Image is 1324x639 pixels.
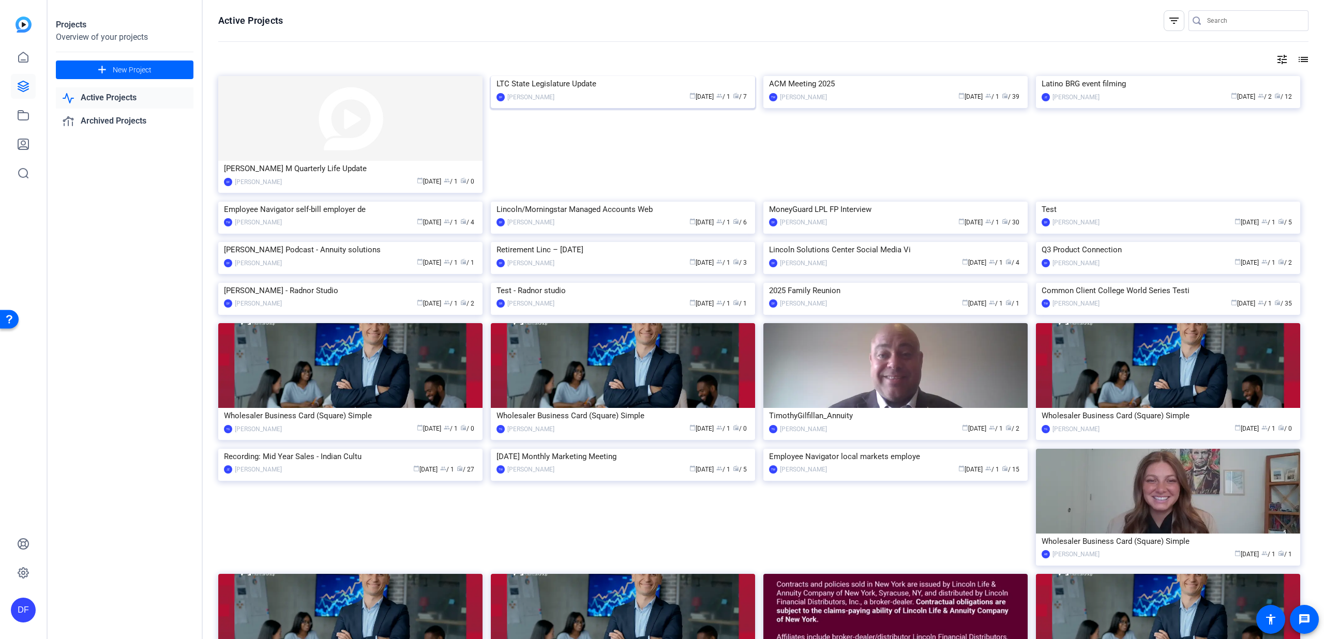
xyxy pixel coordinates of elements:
span: calendar_today [1235,218,1241,224]
div: Wholesaler Business Card (Square) Simple [496,408,749,423]
span: [DATE] [1235,425,1259,432]
span: [DATE] [1231,93,1255,100]
div: [PERSON_NAME] [780,298,827,309]
div: Wholesaler Business Card (Square) Simple [1042,408,1295,423]
div: Test [1042,202,1295,217]
span: / 1 [716,300,730,307]
span: / 2 [1258,93,1272,100]
span: radio [1278,424,1284,431]
span: radio [1274,299,1281,306]
div: TW [496,465,505,474]
div: ACM Meeting 2025 [769,76,1022,92]
span: radio [733,258,739,265]
div: TW [1042,299,1050,308]
div: [PERSON_NAME] - Radnor Studio [224,283,477,298]
span: / 1 [1278,551,1292,558]
div: DF [11,598,36,622]
div: [PERSON_NAME] [235,464,282,475]
span: / 0 [460,178,474,185]
span: / 1 [985,466,999,473]
span: [DATE] [962,259,986,266]
div: DF [224,259,232,267]
span: radio [460,299,467,306]
div: Latino BRG event filming [1042,76,1295,92]
span: group [1261,218,1268,224]
div: Employee Navigator self-bill employer de [224,202,477,217]
span: radio [1002,465,1008,471]
span: [DATE] [417,425,441,432]
span: / 4 [460,219,474,226]
input: Search [1207,14,1300,27]
span: New Project [113,65,152,75]
span: / 6 [733,219,747,226]
div: [PERSON_NAME] [780,217,827,227]
span: calendar_today [689,299,696,306]
div: Lincoln Solutions Center Social Media Vi [769,242,1022,257]
div: TG [496,425,505,433]
mat-icon: accessibility [1265,613,1277,626]
span: / 1 [989,300,1003,307]
span: / 1 [444,219,458,226]
span: / 1 [716,466,730,473]
div: DF [1042,218,1050,226]
span: / 1 [1258,300,1272,307]
span: [DATE] [689,219,714,226]
span: / 1 [444,259,458,266]
div: [PERSON_NAME] [235,177,282,187]
div: [PERSON_NAME] [507,258,554,268]
div: Test - Radnor studio [496,283,749,298]
span: group [989,299,995,306]
span: group [989,424,995,431]
div: [PERSON_NAME] [507,92,554,102]
span: / 27 [457,466,474,473]
span: / 1 [716,219,730,226]
div: TW [769,465,777,474]
div: AB [1042,550,1050,558]
span: / 15 [1002,466,1019,473]
span: / 30 [1002,219,1019,226]
span: radio [1278,550,1284,556]
span: / 1 [716,425,730,432]
span: radio [460,258,467,265]
div: [PERSON_NAME] M Quarterly Life Update [224,161,477,176]
mat-icon: filter_list [1168,14,1180,27]
span: / 1 [1261,425,1275,432]
span: [DATE] [417,300,441,307]
img: blue-gradient.svg [16,17,32,33]
div: DF [496,259,505,267]
span: group [716,93,723,99]
span: calendar_today [958,218,965,224]
a: Archived Projects [56,111,193,132]
span: / 0 [733,425,747,432]
div: TimothyGilfillan_Annuity [769,408,1022,423]
span: group [1258,93,1264,99]
span: group [444,177,450,184]
span: radio [460,218,467,224]
div: Overview of your projects [56,31,193,43]
div: [PERSON_NAME] [507,464,554,475]
span: group [716,465,723,471]
span: [DATE] [1235,219,1259,226]
span: / 1 [716,93,730,100]
span: / 1 [989,425,1003,432]
span: group [444,258,450,265]
div: [DATE] Monthly Marketing Meeting [496,449,749,464]
span: group [444,218,450,224]
span: [DATE] [1235,551,1259,558]
div: TG [769,425,777,433]
div: SR [496,299,505,308]
span: / 2 [1278,259,1292,266]
div: 2025 Family Reunion [769,283,1022,298]
span: [DATE] [958,93,983,100]
span: calendar_today [417,258,423,265]
div: [PERSON_NAME] [1052,217,1100,227]
div: DF [224,299,232,308]
span: calendar_today [417,424,423,431]
span: radio [460,177,467,184]
span: group [716,424,723,431]
div: JZ [224,465,232,474]
span: radio [460,424,467,431]
div: JZ [1042,93,1050,101]
div: [PERSON_NAME] [1052,92,1100,102]
span: radio [1005,299,1012,306]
